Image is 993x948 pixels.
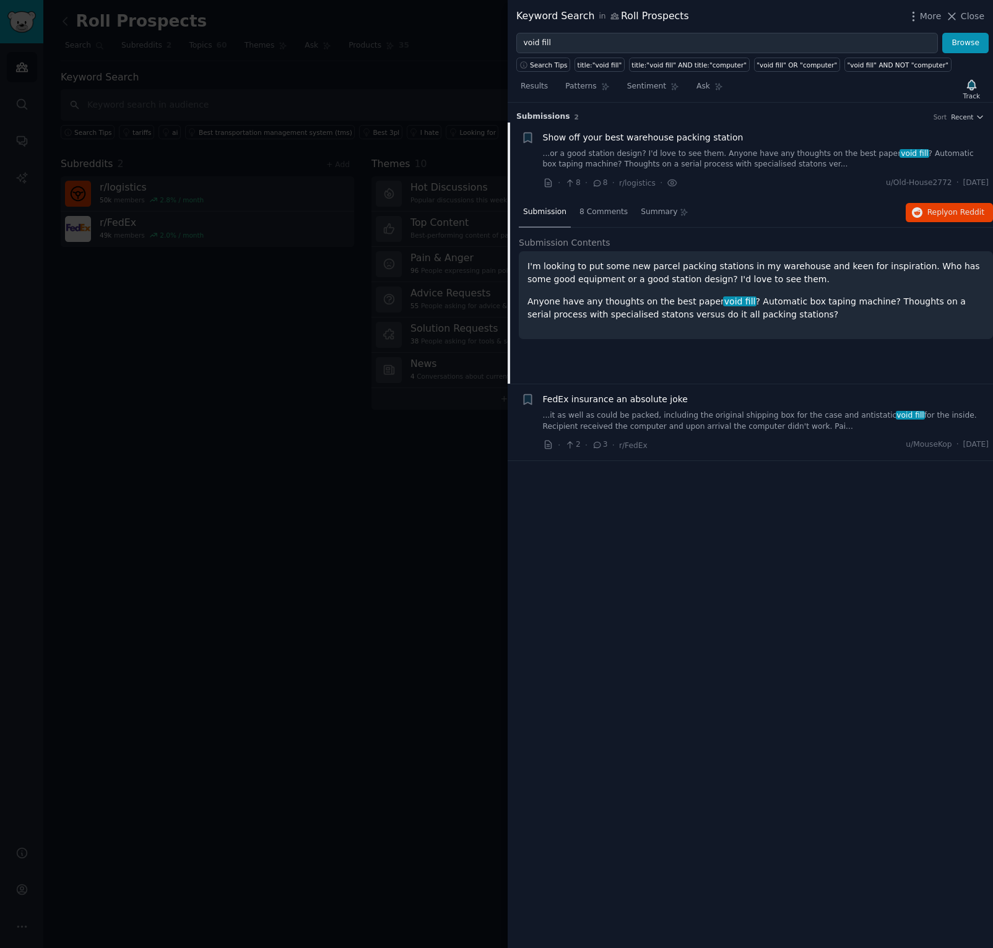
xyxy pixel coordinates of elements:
span: Search Tips [530,61,568,69]
span: in [599,11,605,22]
span: r/logistics [619,179,656,187]
span: Results [521,81,548,92]
span: void fill [896,411,926,420]
span: on Reddit [948,208,984,217]
span: · [585,176,588,189]
div: "void fill" OR "computer" [757,61,837,69]
a: ...or a good station design? I'd love to see them. Anyone have any thoughts on the best papervoid... [543,149,989,170]
button: Track [959,76,984,102]
span: · [612,176,615,189]
div: Track [963,92,980,100]
span: 8 [565,178,580,189]
span: 8 Comments [579,207,628,218]
span: · [558,439,560,452]
span: Submission Contents [519,236,610,249]
div: title:"void fill" [578,61,622,69]
p: Anyone have any thoughts on the best paper ? Automatic box taping machine? Thoughts on a serial p... [527,295,984,321]
div: Sort [934,113,947,121]
a: title:"void fill" [575,58,625,72]
button: Close [945,10,984,23]
p: I'm looking to put some new parcel packing stations in my warehouse and keen for inspiration. Who... [527,260,984,286]
a: "void fill" OR "computer" [754,58,840,72]
a: FedEx insurance an absolute joke [543,393,688,406]
span: u/MouseKop [906,439,952,450]
span: Close [961,10,984,23]
span: · [956,439,959,450]
a: Show off your best warehouse packing station [543,131,744,144]
div: Keyword Search Roll Prospects [516,9,689,24]
a: Patterns [561,77,614,102]
span: Ask [696,81,710,92]
span: void fill [723,296,757,306]
div: title:"void fill" AND title:"computer" [631,61,747,69]
a: Ask [692,77,727,102]
span: Recent [951,113,973,121]
button: Browse [942,33,989,54]
button: Search Tips [516,58,570,72]
span: Reply [927,207,984,218]
span: [DATE] [963,178,989,189]
span: 2 [565,439,580,450]
span: 8 [592,178,607,189]
span: · [612,439,615,452]
a: title:"void fill" AND title:"computer" [629,58,750,72]
span: · [660,176,662,189]
span: Submission [523,207,566,218]
a: Sentiment [623,77,683,102]
button: Replyon Reddit [906,203,993,223]
span: r/FedEx [619,441,648,450]
span: · [585,439,588,452]
button: Recent [951,113,984,121]
span: Patterns [565,81,596,92]
span: u/Old-House2772 [886,178,952,189]
span: More [920,10,942,23]
a: Results [516,77,552,102]
span: 2 [575,113,579,121]
span: [DATE] [963,439,989,450]
span: · [558,176,560,189]
span: Submission s [516,111,570,123]
button: More [907,10,942,23]
div: "void fill" AND NOT "computer" [847,61,948,69]
span: Summary [641,207,677,218]
span: void fill [900,149,929,158]
span: 3 [592,439,607,450]
a: ...it as well as could be packed, including the original shipping box for the case and antistatic... [543,410,989,432]
input: Try a keyword related to your business [516,33,938,54]
span: Sentiment [627,81,666,92]
a: "void fill" AND NOT "computer" [844,58,952,72]
span: · [956,178,959,189]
